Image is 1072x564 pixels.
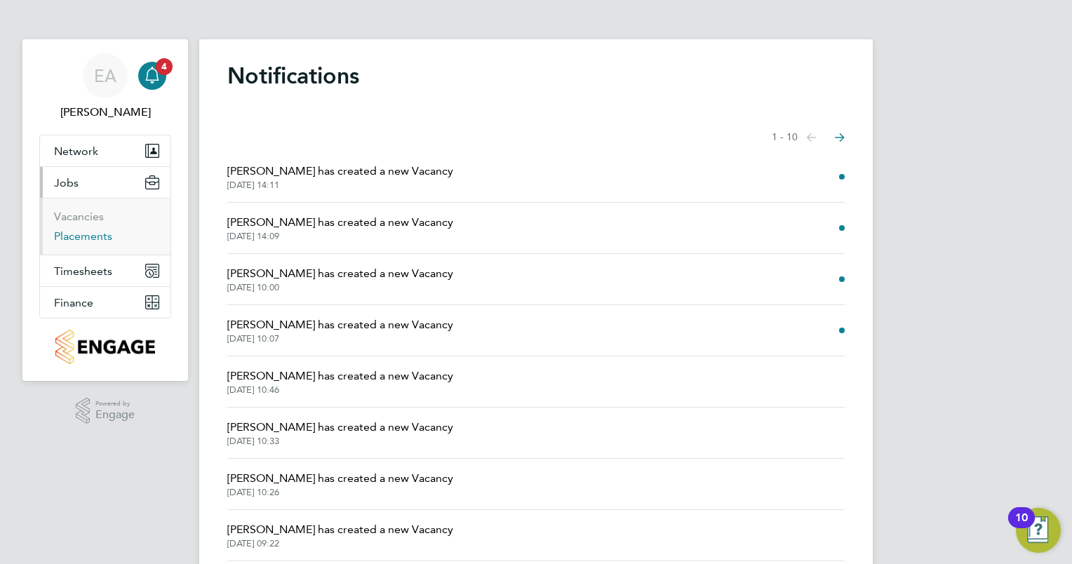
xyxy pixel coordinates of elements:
[40,255,170,286] button: Timesheets
[227,368,453,384] span: [PERSON_NAME] has created a new Vacancy
[39,330,171,364] a: Go to home page
[1016,508,1061,553] button: Open Resource Center, 10 new notifications
[54,176,79,189] span: Jobs
[40,167,170,198] button: Jobs
[227,368,453,396] a: [PERSON_NAME] has created a new Vacancy[DATE] 10:46
[22,39,188,381] nav: Main navigation
[227,419,453,447] a: [PERSON_NAME] has created a new Vacancy[DATE] 10:33
[156,58,173,75] span: 4
[227,333,453,344] span: [DATE] 10:07
[40,135,170,166] button: Network
[39,53,171,121] a: EA[PERSON_NAME]
[227,231,453,242] span: [DATE] 14:09
[227,180,453,191] span: [DATE] 14:11
[227,521,453,538] span: [PERSON_NAME] has created a new Vacancy
[39,104,171,121] span: Elvis Arinze
[227,538,453,549] span: [DATE] 09:22
[95,398,135,410] span: Powered by
[1015,518,1028,536] div: 10
[227,470,453,498] a: [PERSON_NAME] has created a new Vacancy[DATE] 10:26
[55,330,154,364] img: countryside-properties-logo-retina.png
[772,123,845,152] nav: Select page of notifications list
[95,409,135,421] span: Engage
[227,316,453,333] span: [PERSON_NAME] has created a new Vacancy
[227,163,453,191] a: [PERSON_NAME] has created a new Vacancy[DATE] 14:11
[227,487,453,498] span: [DATE] 10:26
[227,384,453,396] span: [DATE] 10:46
[54,264,112,278] span: Timesheets
[227,265,453,293] a: [PERSON_NAME] has created a new Vacancy[DATE] 10:00
[54,296,93,309] span: Finance
[40,198,170,255] div: Jobs
[227,163,453,180] span: [PERSON_NAME] has created a new Vacancy
[227,62,845,90] h1: Notifications
[227,282,453,293] span: [DATE] 10:00
[227,316,453,344] a: [PERSON_NAME] has created a new Vacancy[DATE] 10:07
[94,67,116,85] span: EA
[54,210,104,223] a: Vacancies
[227,214,453,231] span: [PERSON_NAME] has created a new Vacancy
[227,521,453,549] a: [PERSON_NAME] has created a new Vacancy[DATE] 09:22
[76,398,135,424] a: Powered byEngage
[138,53,166,98] a: 4
[227,265,453,282] span: [PERSON_NAME] has created a new Vacancy
[40,287,170,318] button: Finance
[227,470,453,487] span: [PERSON_NAME] has created a new Vacancy
[227,214,453,242] a: [PERSON_NAME] has created a new Vacancy[DATE] 14:09
[772,130,798,145] span: 1 - 10
[54,145,98,158] span: Network
[227,419,453,436] span: [PERSON_NAME] has created a new Vacancy
[54,229,112,243] a: Placements
[227,436,453,447] span: [DATE] 10:33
